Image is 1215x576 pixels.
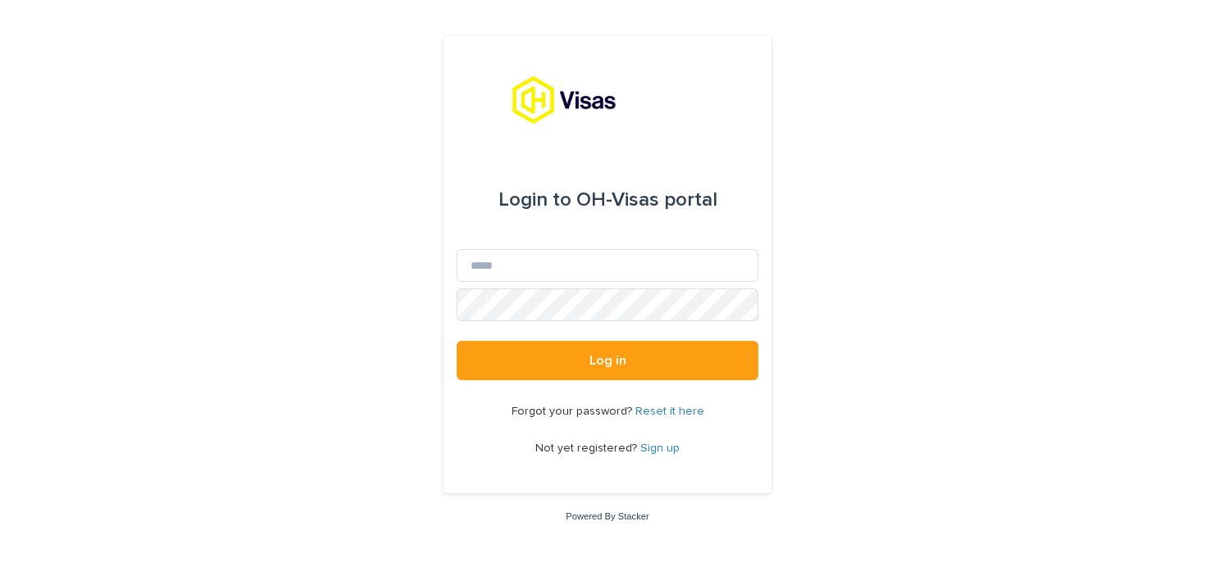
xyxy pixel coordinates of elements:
a: Reset it here [635,406,704,417]
img: tx8HrbJQv2PFQx4TXEq5 [512,75,703,125]
button: Log in [457,341,758,380]
span: Not yet registered? [535,442,640,454]
span: Forgot your password? [512,406,635,417]
div: OH-Visas portal [498,177,717,223]
a: Sign up [640,442,680,454]
span: Log in [589,354,626,367]
a: Powered By Stacker [566,511,648,521]
span: Login to [498,190,571,210]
